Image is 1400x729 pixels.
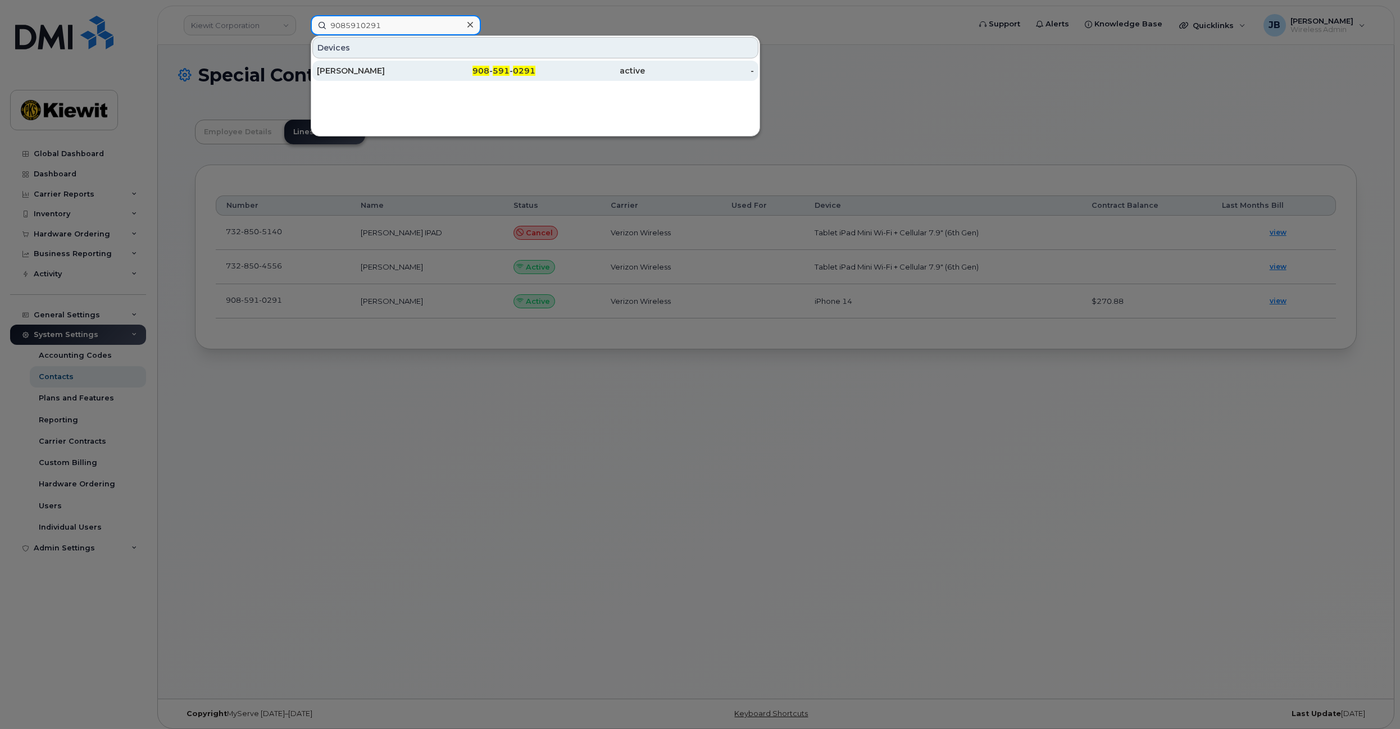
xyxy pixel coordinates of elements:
div: [PERSON_NAME] [317,65,426,76]
iframe: Messenger Launcher [1351,680,1392,721]
div: Devices [312,37,758,58]
div: active [535,65,645,76]
span: 0291 [513,66,535,76]
div: - [645,65,754,76]
span: 591 [493,66,510,76]
div: - - [426,65,536,76]
a: [PERSON_NAME]908-591-0291active- [312,61,758,81]
span: 908 [472,66,489,76]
